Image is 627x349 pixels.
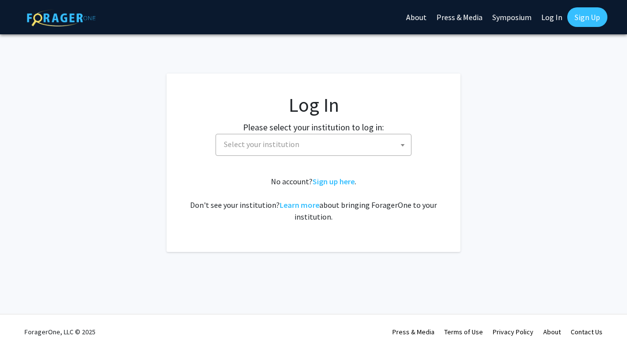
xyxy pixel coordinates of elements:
[392,327,434,336] a: Press & Media
[216,134,411,156] span: Select your institution
[280,200,319,210] a: Learn more about bringing ForagerOne to your institution
[224,139,299,149] span: Select your institution
[313,176,355,186] a: Sign up here
[27,9,96,26] img: ForagerOne Logo
[567,7,607,27] a: Sign Up
[220,134,411,154] span: Select your institution
[186,175,441,223] div: No account? . Don't see your institution? about bringing ForagerOne to your institution.
[444,327,483,336] a: Terms of Use
[243,121,384,134] label: Please select your institution to log in:
[186,93,441,117] h1: Log In
[543,327,561,336] a: About
[24,315,96,349] div: ForagerOne, LLC © 2025
[493,327,533,336] a: Privacy Policy
[571,327,603,336] a: Contact Us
